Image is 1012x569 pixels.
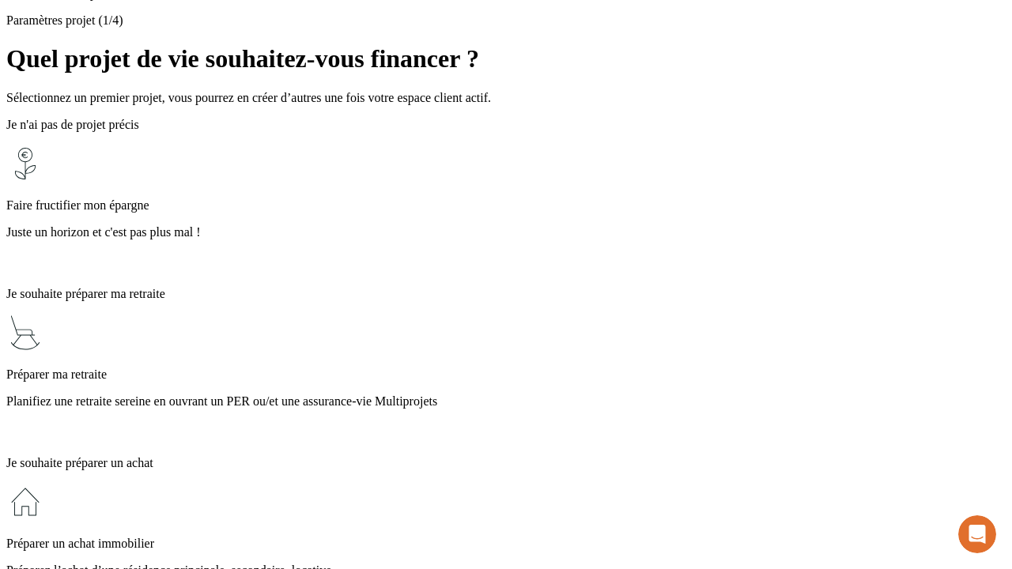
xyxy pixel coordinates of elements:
p: Je n'ai pas de projet précis [6,118,1006,132]
p: Préparer un achat immobilier [6,537,1006,551]
p: Paramètres projet (1/4) [6,13,1006,28]
p: Faire fructifier mon épargne [6,198,1006,213]
h1: Quel projet de vie souhaitez-vous financer ? [6,44,1006,73]
p: Je souhaite préparer un achat [6,456,1006,470]
p: Planifiez une retraite sereine en ouvrant un PER ou/et une assurance-vie Multiprojets [6,394,1006,409]
iframe: Intercom live chat [958,515,996,553]
p: Juste un horizon et c'est pas plus mal ! [6,225,1006,239]
span: Sélectionnez un premier projet, vous pourrez en créer d’autres une fois votre espace client actif. [6,91,491,104]
p: Préparer ma retraite [6,367,1006,382]
p: Je souhaite préparer ma retraite [6,287,1006,301]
